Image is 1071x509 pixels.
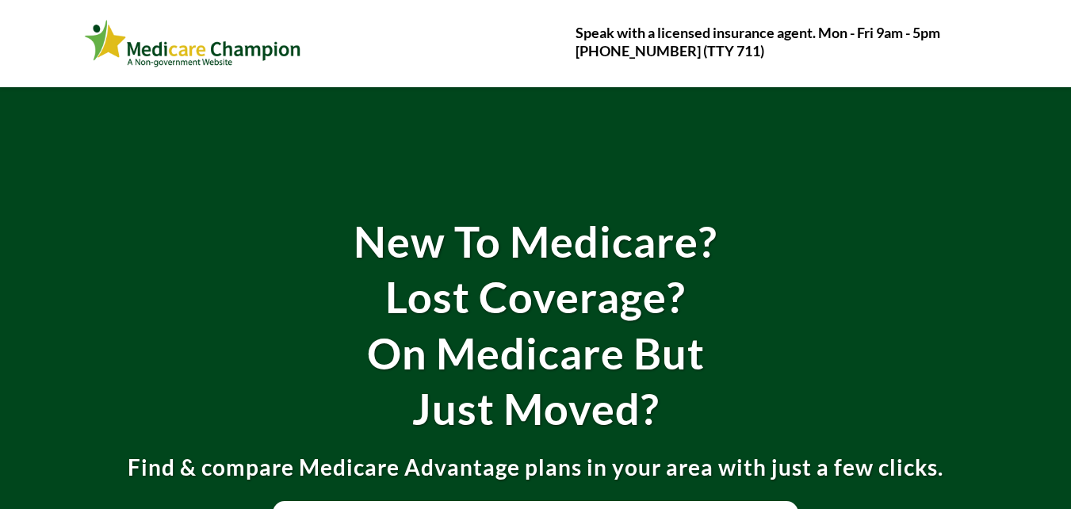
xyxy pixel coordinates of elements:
[576,42,764,59] strong: [PHONE_NUMBER] (TTY 711)
[128,454,943,480] strong: Find & compare Medicare Advantage plans in your area with just a few clicks.
[84,17,302,71] img: Webinar
[412,383,660,434] strong: Just Moved?
[385,271,686,323] strong: Lost Coverage?
[576,24,940,41] strong: Speak with a licensed insurance agent. Mon - Fri 9am - 5pm
[367,327,705,379] strong: On Medicare But
[354,216,717,267] strong: New To Medicare?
